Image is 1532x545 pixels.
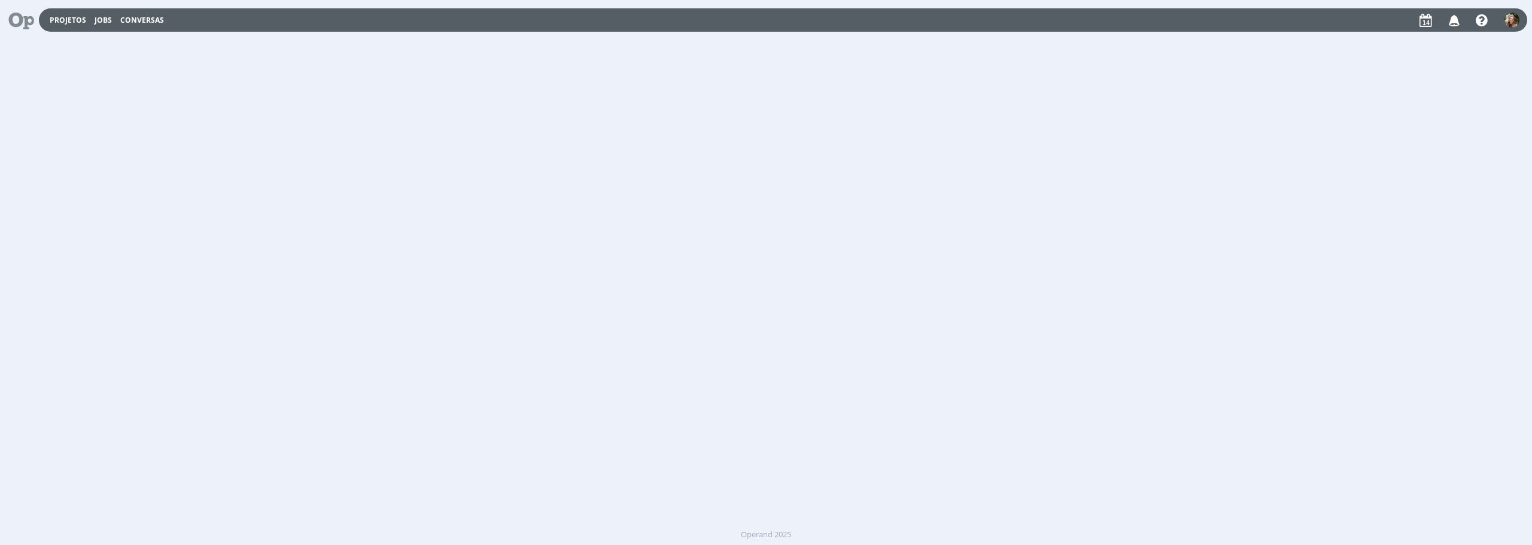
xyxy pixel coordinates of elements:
[120,15,164,25] a: Conversas
[95,15,112,25] a: Jobs
[117,16,168,25] button: Conversas
[91,16,115,25] button: Jobs
[1504,10,1520,31] button: L
[1504,13,1519,28] img: L
[50,15,86,25] a: Projetos
[46,16,90,25] button: Projetos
